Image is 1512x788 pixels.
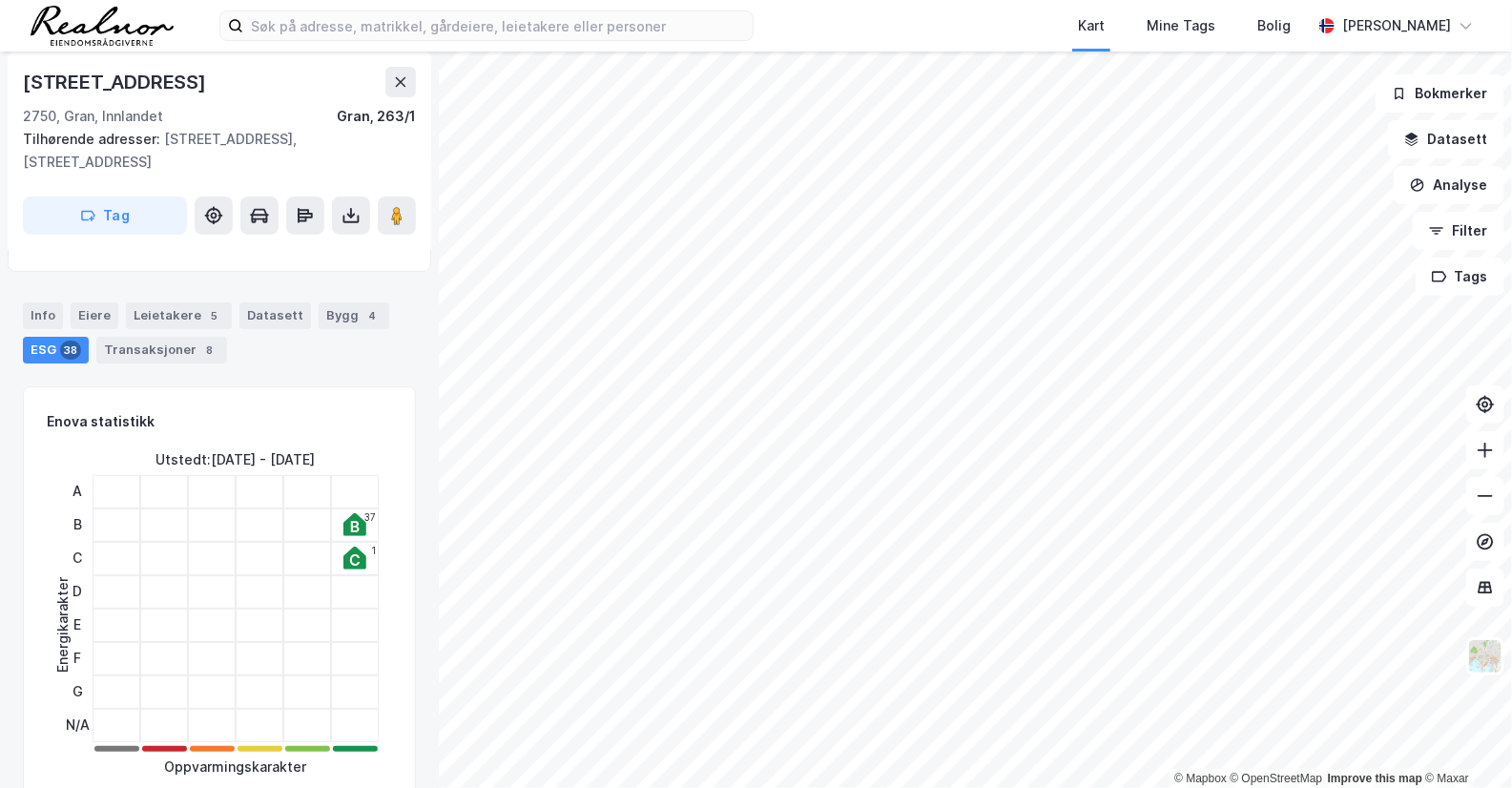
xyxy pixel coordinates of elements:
[66,709,90,742] div: N/A
[66,675,90,709] div: G
[1174,772,1227,785] a: Mapbox
[23,67,210,97] div: [STREET_ADDRESS]
[47,410,155,433] div: Enova statistikk
[66,475,90,508] div: A
[71,302,118,329] div: Eiere
[23,302,63,329] div: Info
[52,576,74,672] div: Energikarakter
[1376,74,1504,113] button: Bokmerker
[1417,696,1512,788] div: Kontrollprogram for chat
[23,128,401,174] div: [STREET_ADDRESS], [STREET_ADDRESS]
[66,542,90,575] div: C
[337,105,416,128] div: Gran, 263/1
[23,105,163,128] div: 2750, Gran, Innlandet
[23,337,89,363] div: ESG
[1467,638,1503,674] img: Z
[156,448,316,471] div: Utstedt : [DATE] - [DATE]
[319,302,389,329] div: Bygg
[1147,14,1215,37] div: Mine Tags
[66,508,90,542] div: B
[243,11,753,40] input: Søk på adresse, matrikkel, gårdeiere, leietakere eller personer
[371,545,376,556] div: 1
[31,6,174,46] img: realnor-logo.934646d98de889bb5806.png
[239,302,311,329] div: Datasett
[1342,14,1451,37] div: [PERSON_NAME]
[362,306,382,325] div: 4
[60,341,81,360] div: 38
[1394,166,1504,204] button: Analyse
[23,131,164,147] span: Tilhørende adresser:
[126,302,232,329] div: Leietakere
[1388,120,1504,158] button: Datasett
[200,341,219,360] div: 8
[66,642,90,675] div: F
[1413,212,1504,250] button: Filter
[1416,258,1504,296] button: Tags
[1328,772,1422,785] a: Improve this map
[66,575,90,609] div: D
[1231,772,1323,785] a: OpenStreetMap
[205,306,224,325] div: 5
[23,197,187,235] button: Tag
[96,337,227,363] div: Transaksjoner
[1417,696,1512,788] iframe: Chat Widget
[66,609,90,642] div: E
[1078,14,1105,37] div: Kart
[364,511,376,523] div: 37
[1257,14,1291,37] div: Bolig
[165,756,307,778] div: Oppvarmingskarakter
